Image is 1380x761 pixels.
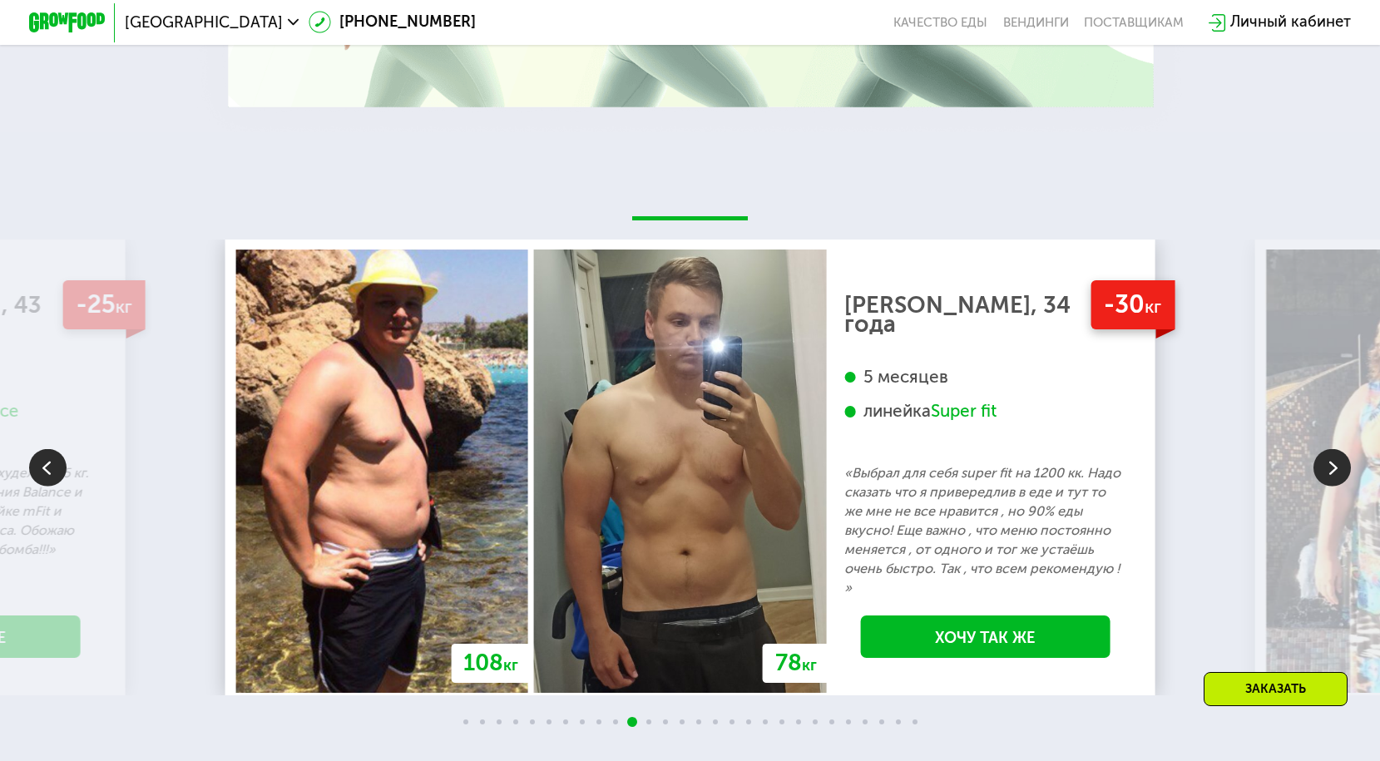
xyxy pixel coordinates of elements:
[1313,449,1351,487] img: Slide right
[29,449,67,487] img: Slide left
[125,15,283,30] span: [GEOGRAPHIC_DATA]
[309,11,476,34] a: [PHONE_NUMBER]
[116,295,132,318] span: кг
[844,296,1126,334] div: [PERSON_NAME], 34 года
[1230,11,1351,34] div: Личный кабинет
[802,656,817,675] span: кг
[1091,280,1175,329] div: -30
[861,615,1110,659] a: Хочу так же
[1145,295,1161,318] span: кг
[893,15,987,30] a: Качество еды
[763,644,829,684] div: 78
[844,400,1126,423] div: линейка
[844,366,1126,388] div: 5 месяцев
[451,644,531,684] div: 108
[844,463,1126,597] p: «Выбрал для себя super fit на 1200 кк. Надо сказать что я привередлив в еде и тут то же мне не вс...
[1003,15,1069,30] a: Вендинги
[931,400,997,423] div: Super fit
[63,280,146,329] div: -25
[1084,15,1184,30] div: поставщикам
[503,656,518,675] span: кг
[1204,672,1348,706] div: Заказать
